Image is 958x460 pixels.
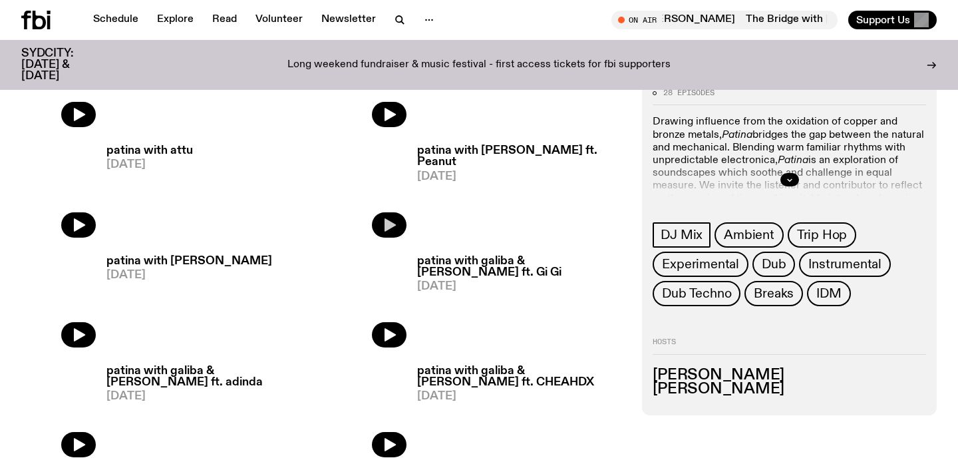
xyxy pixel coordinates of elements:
span: [DATE] [417,391,627,402]
span: IDM [816,286,841,301]
span: Ambient [724,228,774,242]
span: Trip Hop [797,228,847,242]
a: Volunteer [247,11,311,29]
span: Experimental [662,257,739,272]
span: DJ Mix [661,228,703,242]
a: Dub [752,252,795,277]
span: [DATE] [106,391,316,402]
h3: patina with galiba & [PERSON_NAME] ft. adinda [106,365,316,388]
a: patina with galiba & [PERSON_NAME] ft. adinda[DATE] [96,365,316,458]
a: Explore [149,11,202,29]
em: Patina [722,130,752,140]
span: Dub [762,257,786,272]
em: Patina [778,155,808,166]
h3: [PERSON_NAME] [653,382,926,397]
h3: patina with attu [106,145,193,156]
a: Breaks [744,281,803,306]
a: patina with [PERSON_NAME] ft. Peanut[DATE] [406,145,627,238]
a: patina with galiba & [PERSON_NAME] ft. Gi Gi[DATE] [406,256,627,348]
span: [DATE] [417,281,627,292]
span: [DATE] [106,270,272,281]
h3: patina with galiba & [PERSON_NAME] ft. Gi Gi [417,256,627,278]
a: Ambient [715,222,784,248]
button: On AirThe Bridge with [PERSON_NAME]The Bridge with [PERSON_NAME] [611,11,838,29]
p: Drawing influence from the oxidation of copper and bronze metals, bridges the gap between the nat... [653,116,926,244]
a: Trip Hop [788,222,856,248]
button: Support Us [848,11,937,29]
a: DJ Mix [653,222,711,248]
h3: SYDCITY: [DATE] & [DATE] [21,48,106,82]
span: Breaks [754,286,794,301]
span: 28 episodes [663,89,715,97]
a: patina with galiba & [PERSON_NAME] ft. CHEAHDX[DATE] [406,365,627,458]
span: [DATE] [106,159,193,170]
a: Newsletter [313,11,384,29]
span: Instrumental [808,257,881,272]
h3: patina with [PERSON_NAME] [106,256,272,267]
a: Dub Techno [653,281,740,306]
span: [DATE] [417,171,627,182]
a: patina with attu[DATE] [96,145,193,238]
a: Read [204,11,245,29]
a: patina with [PERSON_NAME][DATE] [96,256,272,348]
h2: Hosts [653,338,926,354]
a: Schedule [85,11,146,29]
span: Dub Techno [662,286,731,301]
span: Support Us [856,14,910,26]
h3: [PERSON_NAME] [653,368,926,383]
h3: patina with galiba & [PERSON_NAME] ft. CHEAHDX [417,365,627,388]
p: Long weekend fundraiser & music festival - first access tickets for fbi supporters [287,59,671,71]
a: Experimental [653,252,748,277]
a: Instrumental [799,252,891,277]
a: IDM [807,281,850,306]
h3: patina with [PERSON_NAME] ft. Peanut [417,145,627,168]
